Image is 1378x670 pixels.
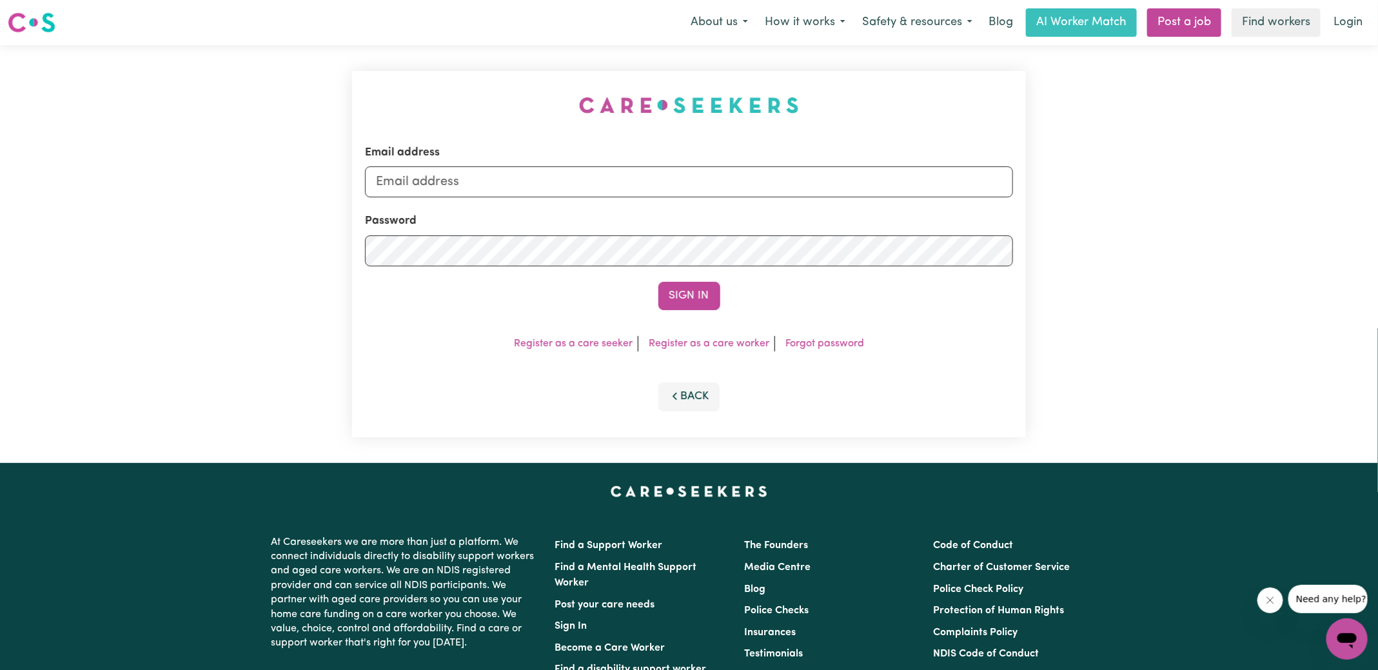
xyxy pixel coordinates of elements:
a: Find a Mental Health Support Worker [555,562,697,588]
label: Email address [365,144,440,161]
a: Sign In [555,621,587,631]
a: Testimonials [744,649,803,659]
button: How it works [756,9,854,36]
a: Complaints Policy [933,627,1018,638]
a: Become a Care Worker [555,643,665,653]
a: Post your care needs [555,600,655,610]
button: Sign In [658,282,720,310]
iframe: Message from company [1288,585,1368,613]
a: Media Centre [744,562,811,573]
a: Police Checks [744,606,809,616]
a: Login [1326,8,1370,37]
a: Blog [981,8,1021,37]
a: Register as a care worker [649,339,769,349]
a: Find workers [1232,8,1321,37]
iframe: Close message [1257,587,1283,613]
button: About us [682,9,756,36]
a: Police Check Policy [933,584,1023,595]
a: Insurances [744,627,796,638]
button: Safety & resources [854,9,981,36]
label: Password [365,213,417,230]
a: AI Worker Match [1026,8,1137,37]
button: Back [658,382,720,411]
iframe: Button to launch messaging window [1326,618,1368,660]
img: Careseekers logo [8,11,55,34]
a: The Founders [744,540,808,551]
a: Charter of Customer Service [933,562,1070,573]
input: Email address [365,166,1013,197]
a: NDIS Code of Conduct [933,649,1039,659]
a: Forgot password [785,339,864,349]
p: At Careseekers we are more than just a platform. We connect individuals directly to disability su... [271,530,540,656]
a: Register as a care seeker [514,339,633,349]
a: Code of Conduct [933,540,1013,551]
a: Careseekers home page [611,486,767,497]
a: Careseekers logo [8,8,55,37]
a: Find a Support Worker [555,540,663,551]
a: Blog [744,584,765,595]
a: Protection of Human Rights [933,606,1064,616]
a: Post a job [1147,8,1221,37]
